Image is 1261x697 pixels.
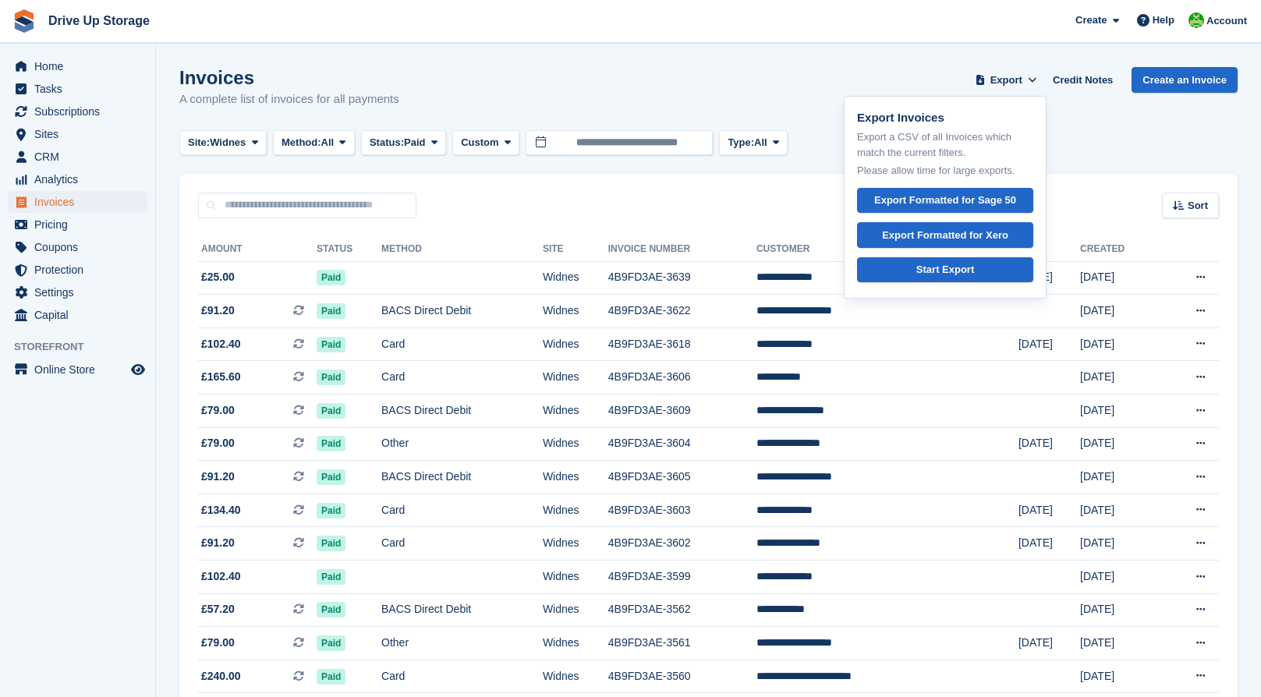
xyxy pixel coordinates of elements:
td: [DATE] [1018,327,1080,361]
td: [DATE] [1018,494,1080,527]
span: Subscriptions [34,101,128,122]
td: Widnes [543,295,608,328]
td: 4B9FD3AE-3603 [608,494,756,527]
td: [DATE] [1080,660,1160,693]
td: 4B9FD3AE-3561 [608,627,756,660]
a: menu [8,359,147,380]
span: Paid [317,370,345,385]
a: Export Formatted for Xero [857,222,1033,248]
span: Sites [34,123,128,145]
td: 4B9FD3AE-3639 [608,261,756,295]
td: 4B9FD3AE-3562 [608,593,756,627]
a: menu [8,146,147,168]
h1: Invoices [179,67,399,88]
span: £25.00 [201,269,235,285]
span: Site: [188,135,210,150]
td: Widnes [543,627,608,660]
td: Widnes [543,394,608,428]
td: BACS Direct Debit [381,394,543,428]
td: Widnes [543,361,608,394]
td: [DATE] [1080,361,1160,394]
span: Home [34,55,128,77]
th: Created [1080,237,1160,262]
span: Paid [317,569,345,585]
span: £91.20 [201,469,235,485]
span: Paid [317,403,345,419]
td: Widnes [543,327,608,361]
span: Widnes [210,135,246,150]
p: A complete list of invoices for all payments [179,90,399,108]
span: Paid [317,469,345,485]
span: CRM [34,146,128,168]
span: Paid [317,635,345,651]
td: Card [381,361,543,394]
a: Preview store [129,360,147,379]
td: 4B9FD3AE-3599 [608,561,756,594]
td: [DATE] [1080,295,1160,328]
td: [DATE] [1018,427,1080,461]
th: Amount [198,237,317,262]
span: Export [990,73,1022,88]
td: [DATE] [1080,561,1160,594]
a: menu [8,214,147,235]
td: [DATE] [1080,627,1160,660]
p: Please allow time for large exports. [857,163,1033,179]
span: £79.00 [201,435,235,451]
div: Export Formatted for Sage 50 [874,193,1016,208]
img: Daniela Munn [1188,12,1204,28]
a: menu [8,236,147,258]
span: £57.20 [201,601,235,617]
td: [DATE] [1018,627,1080,660]
td: Widnes [543,527,608,561]
a: menu [8,281,147,303]
span: Analytics [34,168,128,190]
button: Status: Paid [361,130,446,156]
span: Create [1075,12,1107,28]
td: Widnes [543,561,608,594]
td: [DATE] [1080,427,1160,461]
td: 4B9FD3AE-3606 [608,361,756,394]
td: 4B9FD3AE-3622 [608,295,756,328]
td: 4B9FD3AE-3618 [608,327,756,361]
td: Widnes [543,461,608,494]
a: Create an Invoice [1132,67,1238,93]
td: 4B9FD3AE-3605 [608,461,756,494]
td: Card [381,327,543,361]
a: menu [8,191,147,213]
td: [DATE] [1080,593,1160,627]
td: [DATE] [1018,261,1080,295]
td: [DATE] [1080,394,1160,428]
span: Paid [404,135,425,150]
span: Online Store [34,359,128,380]
span: Help [1153,12,1174,28]
a: menu [8,304,147,326]
img: stora-icon-8386f47178a22dfd0bd8f6a31ec36ba5ce8667c1dd55bd0f319d3a0aa187defe.svg [12,9,36,33]
button: Export [972,67,1040,93]
th: Method [381,237,543,262]
span: Paid [317,270,345,285]
td: Widnes [543,494,608,527]
a: menu [8,78,147,100]
td: BACS Direct Debit [381,295,543,328]
span: Paid [317,436,345,451]
td: Widnes [543,261,608,295]
span: Paid [317,503,345,518]
td: [DATE] [1080,327,1160,361]
th: Status [317,237,381,262]
button: Method: All [273,130,355,156]
span: Status: [370,135,404,150]
span: Coupons [34,236,128,258]
td: BACS Direct Debit [381,593,543,627]
span: Sort [1188,198,1208,214]
span: £240.00 [201,668,241,685]
span: Custom [461,135,498,150]
span: Paid [317,669,345,685]
span: Pricing [34,214,128,235]
th: Due [1018,237,1080,262]
button: Custom [452,130,519,156]
button: Site: Widnes [179,130,267,156]
span: £91.20 [201,535,235,551]
td: Widnes [543,427,608,461]
span: Account [1206,13,1247,29]
span: £79.00 [201,402,235,419]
